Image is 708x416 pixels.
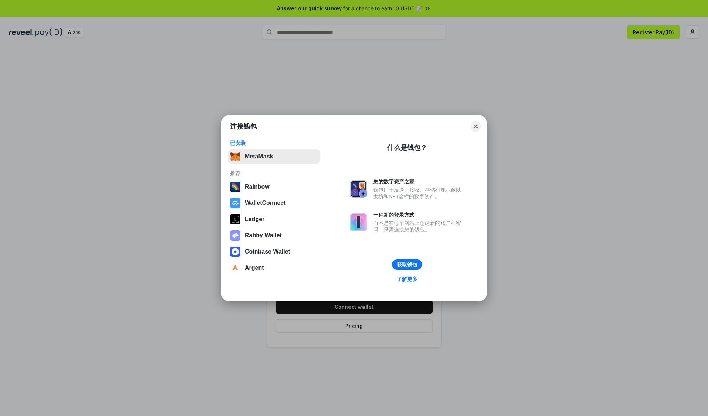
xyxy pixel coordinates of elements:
[392,274,422,284] a: 了解更多
[228,179,320,194] button: Rainbow
[397,276,417,282] div: 了解更多
[245,183,270,190] div: Rainbow
[228,212,320,227] button: Ledger
[228,244,320,259] button: Coinbase Wallet
[228,196,320,210] button: WalletConnect
[245,265,264,271] div: Argent
[230,247,240,257] img: svg+xml,%3Csvg%20width%3D%2228%22%20height%3D%2228%22%20viewBox%3D%220%200%2028%2028%22%20fill%3D...
[230,230,240,241] img: svg+xml,%3Csvg%20xmlns%3D%22http%3A%2F%2Fwww.w3.org%2F2000%2Fsvg%22%20fill%3D%22none%22%20viewBox...
[350,213,367,231] img: svg+xml,%3Csvg%20xmlns%3D%22http%3A%2F%2Fwww.w3.org%2F2000%2Fsvg%22%20fill%3D%22none%22%20viewBox...
[230,122,257,131] h1: 连接钱包
[230,198,240,208] img: svg+xml,%3Csvg%20width%3D%2228%22%20height%3D%2228%22%20viewBox%3D%220%200%2028%2028%22%20fill%3D...
[230,214,240,224] img: svg+xml,%3Csvg%20xmlns%3D%22http%3A%2F%2Fwww.w3.org%2F2000%2Fsvg%22%20width%3D%2228%22%20height%3...
[373,220,465,233] div: 而不是在每个网站上创建新的账户和密码，只需连接您的钱包。
[230,263,240,273] img: svg+xml,%3Csvg%20width%3D%2228%22%20height%3D%2228%22%20viewBox%3D%220%200%2028%2028%22%20fill%3D...
[350,180,367,198] img: svg+xml,%3Csvg%20xmlns%3D%22http%3A%2F%2Fwww.w3.org%2F2000%2Fsvg%22%20fill%3D%22none%22%20viewBox...
[228,261,320,275] button: Argent
[230,170,318,176] div: 推荐
[373,178,465,185] div: 您的数字资产之家
[245,248,290,255] div: Coinbase Wallet
[230,151,240,162] img: svg+xml,%3Csvg%20fill%3D%22none%22%20height%3D%2233%22%20viewBox%3D%220%200%2035%2033%22%20width%...
[228,149,320,164] button: MetaMask
[392,259,422,270] button: 获取钱包
[245,232,282,239] div: Rabby Wallet
[245,200,286,206] div: WalletConnect
[228,228,320,243] button: Rabby Wallet
[387,143,427,152] div: 什么是钱包？
[373,186,465,200] div: 钱包用于发送、接收、存储和显示像以太坊和NFT这样的数字资产。
[245,153,273,160] div: MetaMask
[245,216,264,223] div: Ledger
[373,212,465,218] div: 一种新的登录方式
[471,121,481,132] button: Close
[230,140,318,146] div: 已安装
[397,261,417,268] div: 获取钱包
[230,182,240,192] img: svg+xml,%3Csvg%20width%3D%22120%22%20height%3D%22120%22%20viewBox%3D%220%200%20120%20120%22%20fil...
